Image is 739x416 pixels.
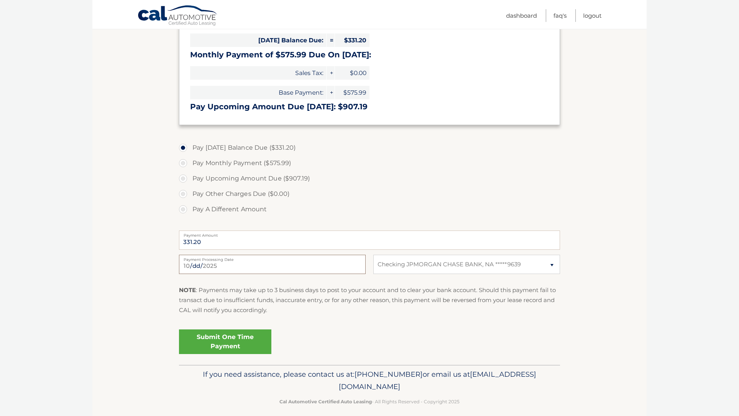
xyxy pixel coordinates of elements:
[339,370,536,391] span: [EMAIL_ADDRESS][DOMAIN_NAME]
[179,155,560,171] label: Pay Monthly Payment ($575.99)
[327,86,334,99] span: +
[354,370,423,379] span: [PHONE_NUMBER]
[335,66,369,80] span: $0.00
[137,5,218,27] a: Cal Automotive
[179,231,560,250] input: Payment Amount
[179,285,560,316] p: : Payments may take up to 3 business days to post to your account and to clear your bank account....
[583,9,602,22] a: Logout
[179,186,560,202] label: Pay Other Charges Due ($0.00)
[190,66,326,80] span: Sales Tax:
[179,329,271,354] a: Submit One Time Payment
[190,33,326,47] span: [DATE] Balance Due:
[190,50,549,60] h3: Monthly Payment of $575.99 Due On [DATE]:
[327,33,334,47] span: =
[184,398,555,406] p: - All Rights Reserved - Copyright 2025
[184,368,555,393] p: If you need assistance, please contact us at: or email us at
[327,66,334,80] span: +
[179,140,560,155] label: Pay [DATE] Balance Due ($331.20)
[179,202,560,217] label: Pay A Different Amount
[190,102,549,112] h3: Pay Upcoming Amount Due [DATE]: $907.19
[335,86,369,99] span: $575.99
[179,171,560,186] label: Pay Upcoming Amount Due ($907.19)
[506,9,537,22] a: Dashboard
[179,231,560,237] label: Payment Amount
[179,286,196,294] strong: NOTE
[335,33,369,47] span: $331.20
[190,86,326,99] span: Base Payment:
[179,255,366,274] input: Payment Date
[279,399,372,404] strong: Cal Automotive Certified Auto Leasing
[179,255,366,261] label: Payment Processing Date
[553,9,567,22] a: FAQ's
